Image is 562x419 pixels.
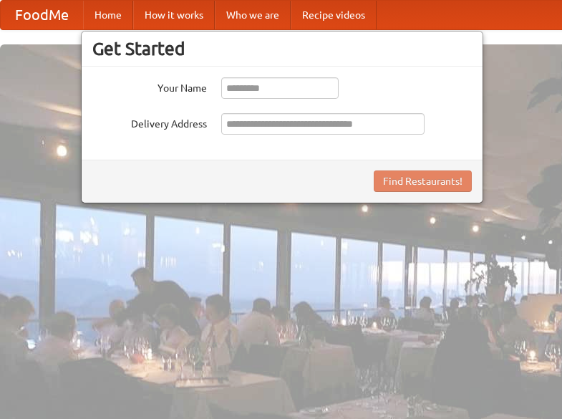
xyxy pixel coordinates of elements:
[374,170,472,192] button: Find Restaurants!
[133,1,215,29] a: How it works
[291,1,377,29] a: Recipe videos
[215,1,291,29] a: Who we are
[1,1,83,29] a: FoodMe
[83,1,133,29] a: Home
[92,38,472,59] h3: Get Started
[92,77,207,95] label: Your Name
[92,113,207,131] label: Delivery Address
